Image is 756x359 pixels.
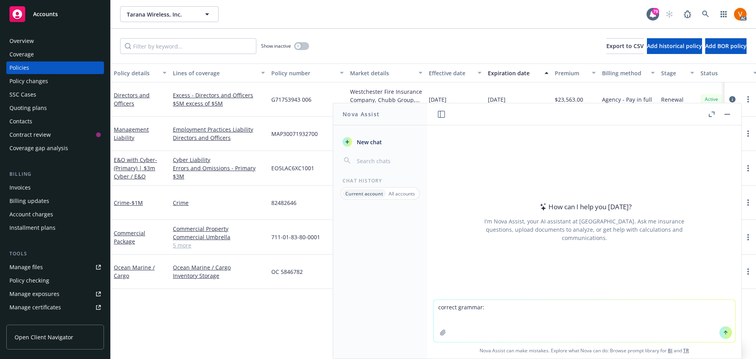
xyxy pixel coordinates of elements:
[6,314,104,327] a: Manage claims
[9,35,34,47] div: Overview
[271,268,303,276] span: OC 5846782
[355,138,382,146] span: New chat
[173,199,265,207] a: Crime
[488,69,540,77] div: Expiration date
[111,63,170,82] button: Policy details
[430,342,738,359] span: Nova Assist can make mistakes. Explore what Nova can do: Browse prompt library for and
[6,221,104,234] a: Installment plans
[9,301,61,314] div: Manage certificates
[6,88,104,101] a: SSC Cases
[743,95,753,104] a: more
[173,263,265,272] a: Ocean Marine / Cargo
[173,225,265,233] a: Commercial Property
[6,181,104,194] a: Invoices
[350,87,422,104] div: Westchester Fire Insurance Company, Chubb Group, CRC Group
[173,134,265,142] a: Directors and Officers
[6,274,104,287] a: Policy checking
[173,69,256,77] div: Lines of coverage
[271,164,314,172] span: EO5LAC6XC1001
[9,142,68,154] div: Coverage gap analysis
[355,155,418,166] input: Search chats
[6,35,104,47] a: Overview
[127,10,195,19] span: Tarana Wireless, Inc.
[6,261,104,273] a: Manage files
[6,170,104,178] div: Billing
[9,48,34,61] div: Coverage
[552,63,599,82] button: Premium
[680,6,695,22] a: Report a Bug
[6,288,104,300] span: Manage exposures
[9,288,59,300] div: Manage exposures
[704,96,719,103] span: Active
[173,164,265,180] a: Errors and Omissions - Primary $3M
[271,199,296,207] span: 82482646
[6,128,104,141] a: Contract review
[9,261,43,273] div: Manage files
[658,63,697,82] button: Stage
[9,102,47,114] div: Quoting plans
[474,217,695,242] div: I'm Nova Assist, your AI assistant at [GEOGRAPHIC_DATA]. Ask me insurance questions, upload docum...
[705,42,747,50] span: Add BOR policy
[9,181,31,194] div: Invoices
[271,69,335,77] div: Policy number
[555,95,583,104] span: $23,563.00
[6,61,104,74] a: Policies
[661,95,684,104] span: Renewal
[602,95,652,104] span: Agency - Pay in full
[485,63,552,82] button: Expiration date
[6,250,104,258] div: Tools
[647,38,702,54] button: Add historical policy
[347,63,426,82] button: Market details
[333,177,427,184] div: Chat History
[114,264,155,279] a: Ocean Marine / Cargo
[15,333,73,341] span: Open Client Navigator
[120,38,256,54] input: Filter by keyword...
[9,195,49,207] div: Billing updates
[261,43,291,49] span: Show inactive
[6,115,104,128] a: Contacts
[114,229,145,245] a: Commercial Package
[647,42,702,50] span: Add historical policy
[743,233,753,242] a: more
[537,202,632,212] div: How can I help you [DATE]?
[9,88,36,101] div: SSC Cases
[114,199,143,206] a: Crime
[271,233,320,241] span: 711-01-83-80-0001
[700,69,749,77] div: Status
[173,233,265,241] a: Commercial Umbrella
[271,95,311,104] span: G71753943 006
[743,129,753,138] a: more
[555,69,587,77] div: Premium
[6,142,104,154] a: Coverage gap analysis
[652,7,659,14] div: 79
[9,221,56,234] div: Installment plans
[6,102,104,114] a: Quoting plans
[734,8,747,20] img: photo
[173,241,265,249] a: 5 more
[114,69,158,77] div: Policy details
[271,130,318,138] span: MAP30071932700
[9,274,49,287] div: Policy checking
[705,38,747,54] button: Add BOR policy
[268,63,347,82] button: Policy number
[6,195,104,207] a: Billing updates
[6,75,104,87] a: Policy changes
[434,300,735,342] textarea: correct grammar:
[9,208,53,221] div: Account charges
[389,190,415,197] p: All accounts
[120,6,219,22] button: Tarana Wireless, Inc.
[6,3,104,25] a: Accounts
[743,267,753,276] a: more
[602,69,646,77] div: Billing method
[728,95,737,104] a: circleInformation
[698,6,713,22] a: Search
[429,69,473,77] div: Effective date
[130,199,143,206] span: - $1M
[426,63,485,82] button: Effective date
[350,69,414,77] div: Market details
[173,125,265,134] a: Employment Practices Liability
[114,126,149,141] a: Management Liability
[668,347,673,354] a: BI
[606,42,644,50] span: Export to CSV
[6,48,104,61] a: Coverage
